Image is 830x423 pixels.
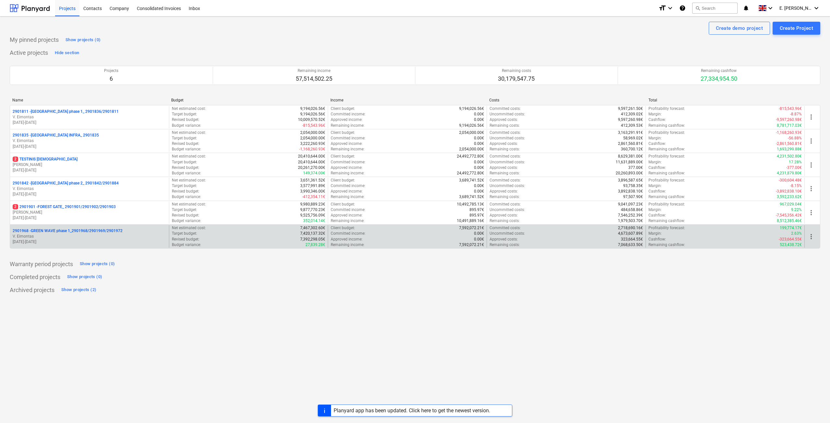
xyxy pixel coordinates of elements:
span: more_vert [807,233,815,241]
p: Remaining cashflow : [648,170,685,176]
p: 3,592,233.62€ [777,194,802,200]
p: Committed income : [331,159,365,165]
p: -377.00€ [786,165,802,170]
p: Remaining costs : [490,218,520,224]
p: -3,892,838.10€ [776,189,802,194]
button: Show projects (0) [65,272,104,282]
p: 377.00€ [628,165,643,170]
p: 9,194,026.56€ [300,112,325,117]
p: Net estimated cost : [172,178,206,183]
button: Show projects (2) [60,285,98,295]
p: 97,507.90€ [623,194,643,200]
p: TESTINIS [DEMOGRAPHIC_DATA] [13,157,77,162]
p: Budget variance : [172,123,201,128]
p: 9,041,097.23€ [618,202,643,207]
p: 24,492,772.80€ [457,154,484,159]
p: 412,309.02€ [621,112,643,117]
p: [DATE] - [DATE] [13,144,166,149]
p: Client budget : [331,202,355,207]
p: 7,592,072.21€ [459,242,484,248]
p: Approved costs : [490,117,518,123]
p: 2,054,000.00€ [459,147,484,152]
div: 2901835 -[GEOGRAPHIC_DATA] INFRA_ 2901835V. Eimontas[DATE]-[DATE] [13,133,166,149]
p: Uncommitted costs : [490,231,525,236]
p: 0.00€ [474,189,484,194]
p: Budget variance : [172,170,201,176]
div: Income [330,98,484,102]
p: Cashflow : [648,189,666,194]
p: 7,467,302.60€ [300,225,325,231]
div: Planyard app has been updated. Click here to get the newest version. [334,407,490,414]
p: 2901968 - GREEN WAVE phase 1_2901968/2901969/2901972 [13,228,123,234]
p: Budget variance : [172,194,201,200]
p: Approved income : [331,165,362,170]
p: V. Eimontas [13,138,166,144]
p: 9,525,756.09€ [300,213,325,218]
p: Margin : [648,183,662,189]
p: Uncommitted costs : [490,135,525,141]
p: 7,592,072.21€ [459,225,484,231]
p: Net estimated cost : [172,106,206,112]
p: 895.97€ [469,213,484,218]
p: 4,231,502.80€ [777,154,802,159]
p: Active projects [10,49,48,57]
div: 2901842 -[GEOGRAPHIC_DATA] phase 2_ 2901842/2901884V. Eimontas[DATE]-[DATE] [13,181,166,197]
button: Create demo project [709,22,770,35]
p: 8,512,385.46€ [777,218,802,224]
p: Committed costs : [490,178,521,183]
p: Remaining costs : [490,242,520,248]
p: Client budget : [331,225,355,231]
p: Target budget : [172,207,197,213]
p: 0.00€ [474,237,484,242]
p: 9.22% [791,207,802,213]
p: Net estimated cost : [172,130,206,135]
p: 360,700.12€ [621,147,643,152]
p: 1,979,503.70€ [618,218,643,224]
p: Client budget : [331,130,355,135]
div: 2TESTINIS [DEMOGRAPHIC_DATA][PERSON_NAME][DATE]-[DATE] [13,157,166,173]
p: 11,631,889.00€ [616,159,643,165]
div: Show projects (0) [67,273,102,281]
div: 2901968 -GREEN WAVE phase 1_2901968/2901969/2901972V. Eimontas[DATE]-[DATE] [13,228,166,245]
p: 20,260,893.00€ [616,170,643,176]
p: Revised budget : [172,213,199,218]
p: 9,980,889.23€ [300,202,325,207]
p: 0.00€ [474,135,484,141]
p: 523,438.72€ [780,242,802,248]
p: Margin : [648,135,662,141]
p: 0.00€ [474,183,484,189]
p: 27,334,954.50 [701,75,737,83]
p: -8.87% [790,112,802,117]
p: 9,877,770.23€ [300,207,325,213]
p: Remaining cashflow : [648,123,685,128]
button: Show projects (0) [64,35,102,45]
p: Remaining income : [331,123,364,128]
p: Committed income : [331,183,365,189]
p: Profitability forecast : [648,130,685,135]
p: Approved costs : [490,237,518,242]
p: 2.63% [791,231,802,236]
p: Committed costs : [490,225,521,231]
p: 0.00€ [474,165,484,170]
p: Committed costs : [490,130,521,135]
p: 3,896,587.65€ [618,178,643,183]
p: -815,543.96€ [302,123,325,128]
p: 2,054,000.00€ [300,135,325,141]
p: 30,179,547.75 [498,75,535,83]
p: My pinned projects [10,36,59,44]
p: 3,577,991.89€ [300,183,325,189]
p: 93,758.35€ [623,183,643,189]
p: Uncommitted costs : [490,112,525,117]
p: 2,054,000.00€ [459,130,484,135]
p: 0.00€ [474,159,484,165]
p: Client budget : [331,106,355,112]
p: Client budget : [331,178,355,183]
p: [DATE] - [DATE] [13,215,166,221]
p: Remaining costs [498,68,535,74]
div: Show projects (2) [61,286,96,294]
div: Show projects (0) [65,36,101,44]
div: Hide section [55,49,79,57]
p: Remaining costs : [490,170,520,176]
p: 3,990,346.00€ [300,189,325,194]
p: 9,194,026.56€ [459,123,484,128]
